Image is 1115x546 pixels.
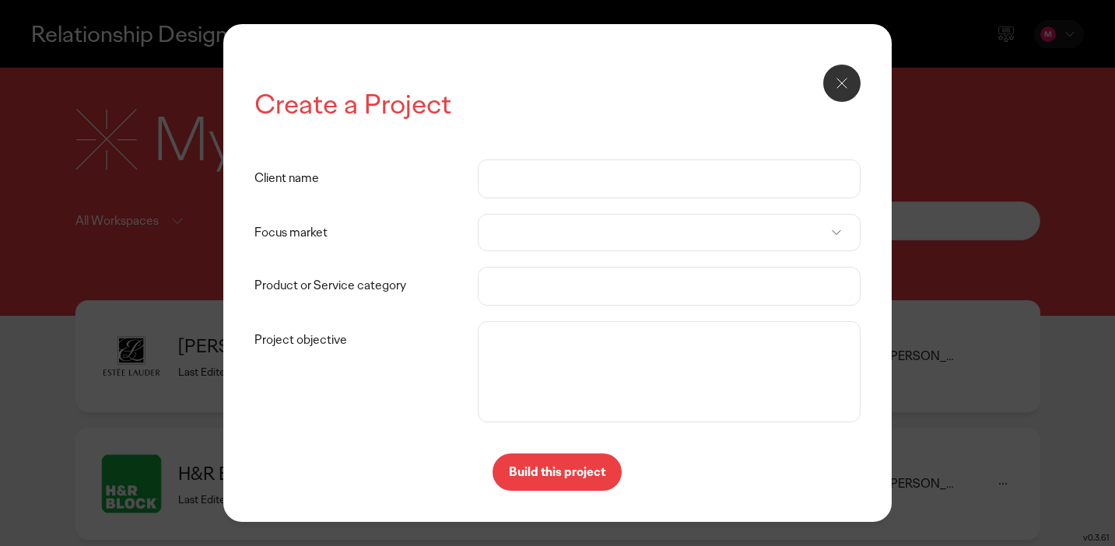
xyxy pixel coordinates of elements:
label: Focus market [254,214,478,251]
label: Product or Service category [254,267,478,304]
button: Build this project [493,453,622,491]
h2: Create a Project [254,86,861,123]
label: Project objective [254,321,478,359]
p: Build this project [509,466,605,478]
label: Client name [254,159,478,197]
